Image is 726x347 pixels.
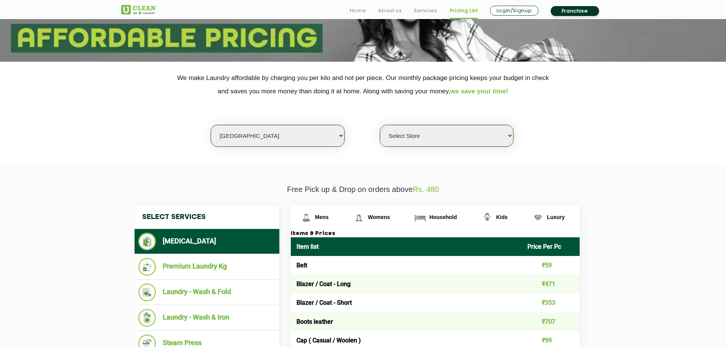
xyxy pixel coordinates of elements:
[352,211,365,224] img: Womens
[490,6,538,16] a: Login/Signup
[138,258,276,276] li: Premium Laundry Kg
[413,211,427,224] img: Household
[291,237,522,256] th: Item list
[378,6,402,15] a: About us
[481,211,494,224] img: Kids
[522,293,580,312] td: ₹353
[522,312,580,331] td: ₹707
[138,309,156,327] img: Laundry - Wash & Iron
[291,312,522,331] td: Boots leather
[414,6,437,15] a: Services
[368,214,390,220] span: Womens
[121,5,155,14] img: UClean Laundry and Dry Cleaning
[121,185,605,194] p: Free Pick up & Drop on orders above
[291,256,522,275] td: Belt
[350,6,366,15] a: Home
[522,275,580,293] td: ₹471
[291,275,522,293] td: Blazer / Coat - Long
[291,230,580,237] h3: Items & Prices
[450,6,478,15] a: Pricing List
[291,293,522,312] td: Blazer / Coat - Short
[138,258,156,276] img: Premium Laundry Kg
[522,256,580,275] td: ₹59
[315,214,329,220] span: Mens
[138,309,276,327] li: Laundry - Wash & Iron
[121,71,605,98] p: We make Laundry affordable by charging you per kilo and not per piece. Our monthly package pricin...
[450,88,508,95] span: we save your time!
[138,233,276,250] li: [MEDICAL_DATA]
[496,214,508,220] span: Kids
[429,214,457,220] span: Household
[300,211,313,224] img: Mens
[547,214,565,220] span: Luxury
[135,205,279,229] h4: Select Services
[138,283,156,301] img: Laundry - Wash & Fold
[413,185,439,193] span: Rs. 480
[551,6,599,16] a: Franchise
[138,283,276,301] li: Laundry - Wash & Fold
[531,211,545,224] img: Luxury
[138,233,156,250] img: Dry Cleaning
[522,237,580,256] th: Price Per Pc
